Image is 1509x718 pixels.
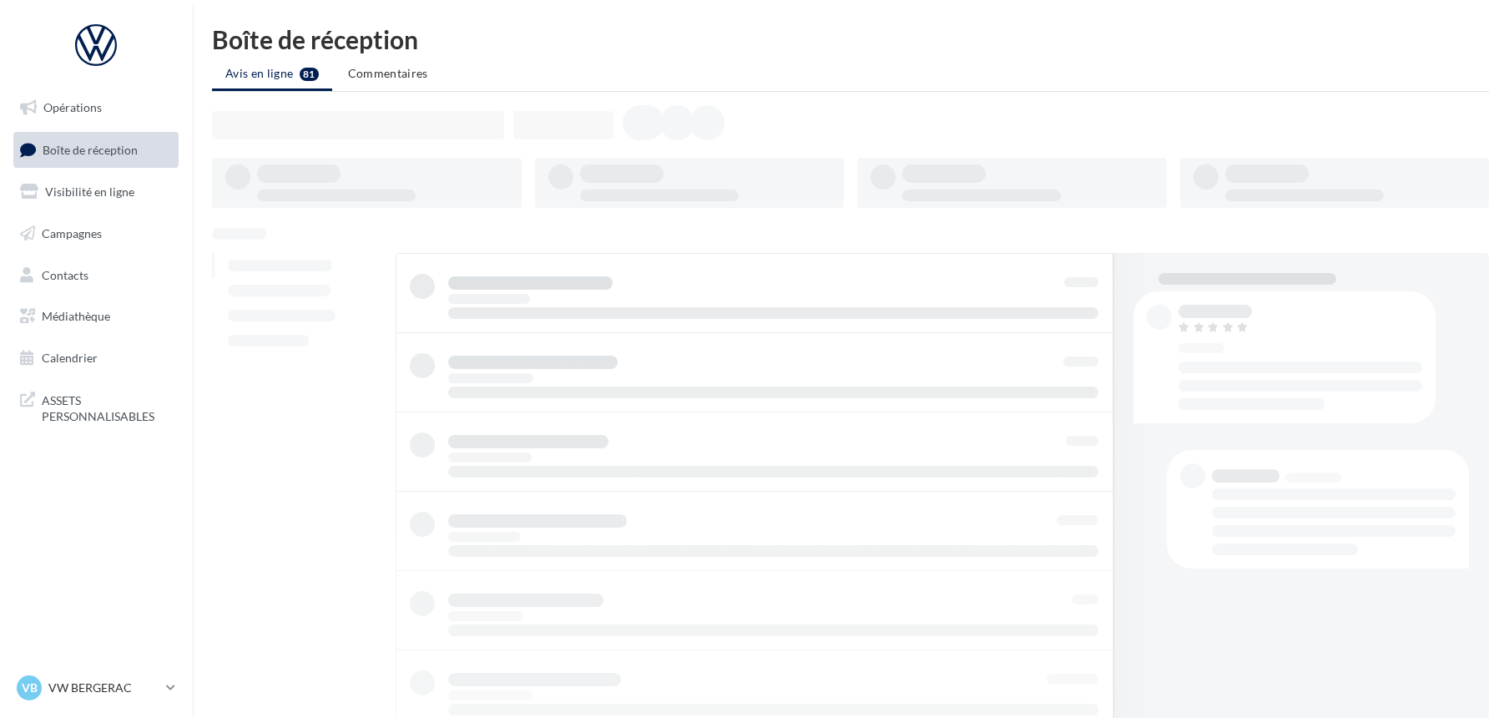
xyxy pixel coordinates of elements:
a: Campagnes [10,216,182,251]
a: VB VW BERGERAC [13,672,179,704]
div: Boîte de réception [212,27,1489,52]
span: Calendrier [42,351,98,365]
span: VB [22,680,38,696]
a: Opérations [10,90,182,125]
span: Médiathèque [42,309,110,323]
span: Visibilité en ligne [45,185,134,199]
span: Boîte de réception [43,142,138,156]
a: Calendrier [10,341,182,376]
span: ASSETS PERSONNALISABLES [42,389,172,425]
span: Commentaires [348,66,428,80]
span: Contacts [42,267,88,281]
a: Médiathèque [10,299,182,334]
a: Visibilité en ligne [10,174,182,210]
p: VW BERGERAC [48,680,159,696]
a: Contacts [10,258,182,293]
span: Opérations [43,100,102,114]
a: Boîte de réception [10,132,182,168]
a: ASSETS PERSONNALISABLES [10,382,182,432]
span: Campagnes [42,226,102,240]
